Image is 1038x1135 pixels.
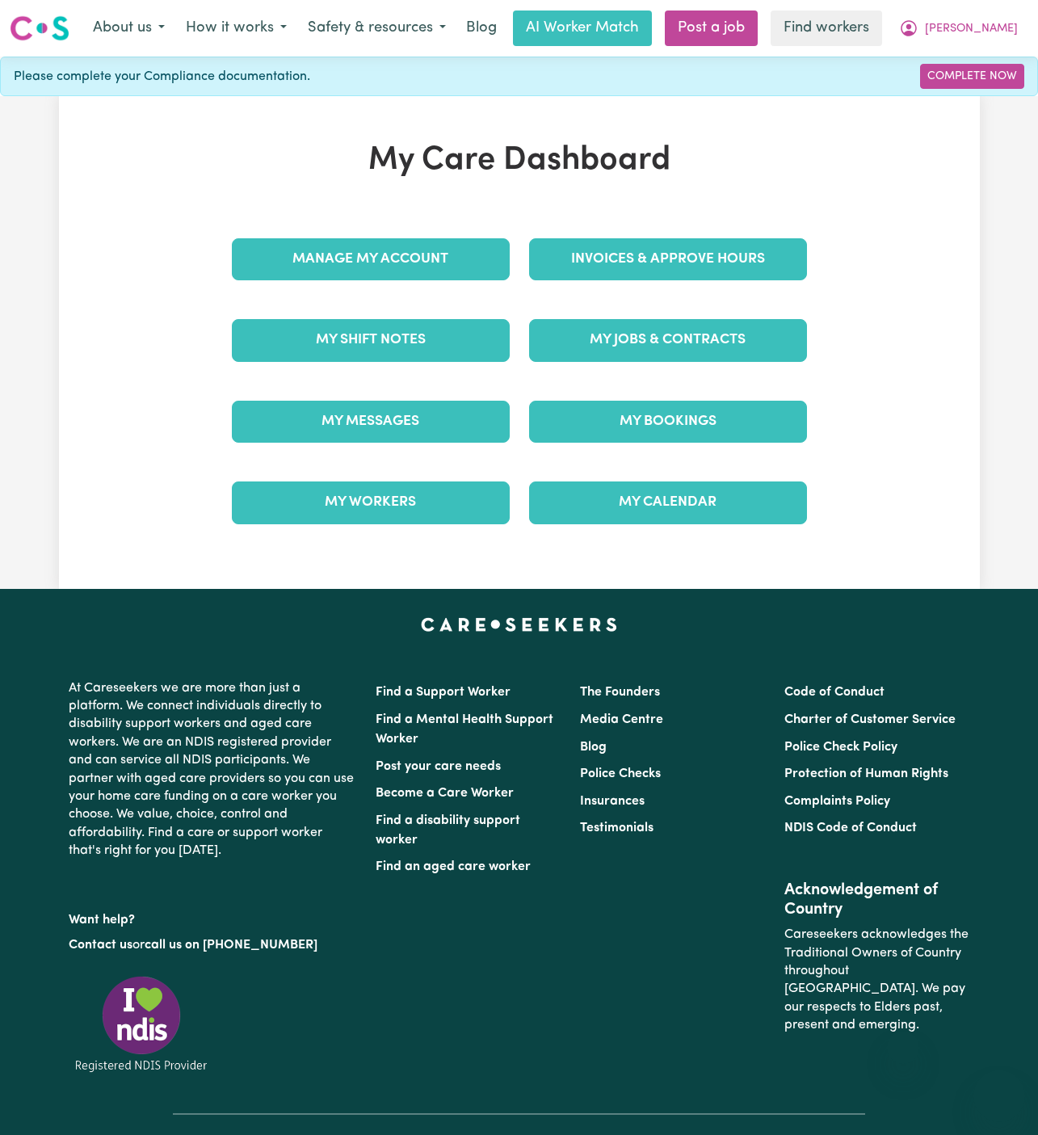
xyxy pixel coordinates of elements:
button: How it works [175,11,297,45]
button: My Account [889,11,1028,45]
a: Code of Conduct [784,686,885,699]
p: Careseekers acknowledges the Traditional Owners of Country throughout [GEOGRAPHIC_DATA]. We pay o... [784,919,969,1040]
a: My Jobs & Contracts [529,319,807,361]
a: Find workers [771,11,882,46]
a: Invoices & Approve Hours [529,238,807,280]
span: [PERSON_NAME] [925,20,1018,38]
a: Careseekers home page [421,618,617,631]
a: Contact us [69,939,132,952]
a: AI Worker Match [513,11,652,46]
a: My Messages [232,401,510,443]
img: Careseekers logo [10,14,69,43]
a: My Calendar [529,481,807,523]
a: Become a Care Worker [376,787,514,800]
p: At Careseekers we are more than just a platform. We connect individuals directly to disability su... [69,673,356,867]
a: Complete Now [920,64,1024,89]
a: Post a job [665,11,758,46]
span: Please complete your Compliance documentation. [14,67,310,86]
button: Safety & resources [297,11,456,45]
a: Blog [580,741,607,754]
a: NDIS Code of Conduct [784,822,917,834]
a: Find a disability support worker [376,814,520,847]
a: Police Check Policy [784,741,897,754]
h2: Acknowledgement of Country [784,881,969,919]
a: call us on [PHONE_NUMBER] [145,939,317,952]
a: Post your care needs [376,760,501,773]
a: Find a Mental Health Support Worker [376,713,553,746]
a: Insurances [580,795,645,808]
a: Testimonials [580,822,653,834]
iframe: Close message [887,1032,919,1064]
a: Media Centre [580,713,663,726]
iframe: Button to launch messaging window [973,1070,1025,1122]
a: Find a Support Worker [376,686,511,699]
a: Complaints Policy [784,795,890,808]
a: My Workers [232,481,510,523]
a: Charter of Customer Service [784,713,956,726]
a: My Bookings [529,401,807,443]
img: Registered NDIS provider [69,973,214,1074]
a: Manage My Account [232,238,510,280]
a: Police Checks [580,767,661,780]
button: About us [82,11,175,45]
a: The Founders [580,686,660,699]
a: My Shift Notes [232,319,510,361]
a: Careseekers logo [10,10,69,47]
a: Find an aged care worker [376,860,531,873]
h1: My Care Dashboard [222,141,817,180]
p: Want help? [69,905,356,929]
a: Protection of Human Rights [784,767,948,780]
a: Blog [456,11,506,46]
p: or [69,930,356,961]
